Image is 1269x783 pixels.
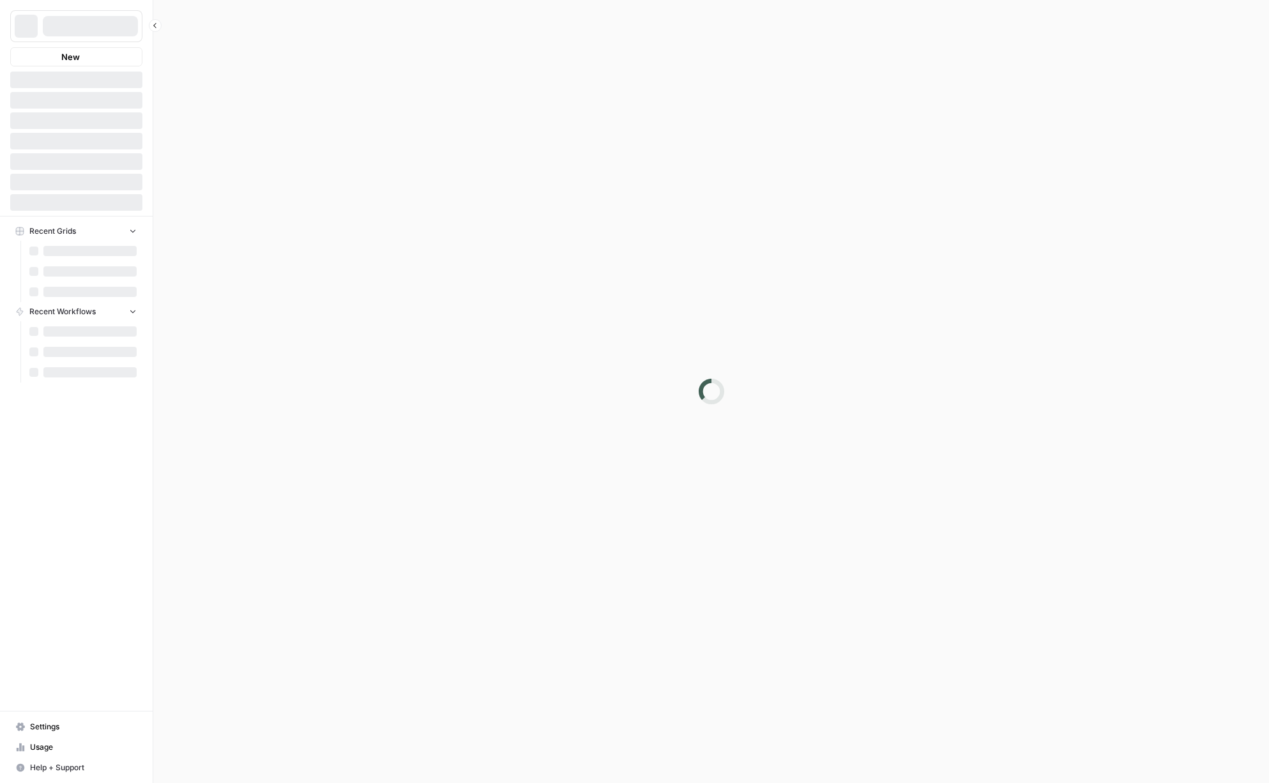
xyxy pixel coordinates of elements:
button: Recent Grids [10,222,142,241]
span: Usage [30,741,137,753]
a: Usage [10,737,142,757]
a: Settings [10,717,142,737]
span: Recent Workflows [29,306,96,317]
span: Help + Support [30,762,137,773]
span: New [61,50,80,63]
span: Settings [30,721,137,733]
span: Recent Grids [29,225,76,237]
button: New [10,47,142,66]
button: Recent Workflows [10,302,142,321]
button: Help + Support [10,757,142,778]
